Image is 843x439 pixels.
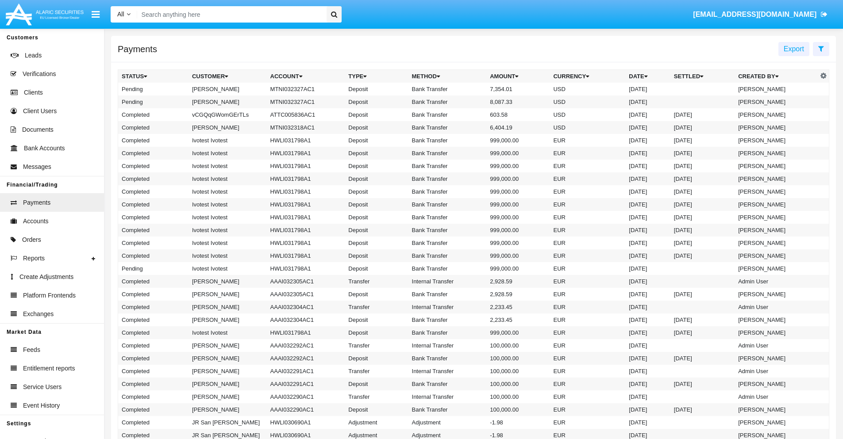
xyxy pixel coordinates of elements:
td: MTNI032318AC1 [267,121,345,134]
td: [DATE] [670,108,735,121]
td: HWLI031798A1 [267,172,345,185]
td: [PERSON_NAME] [735,185,818,198]
td: Admin User [735,275,818,288]
td: 6,404.19 [486,121,550,134]
span: Platform Frontends [23,291,76,300]
td: [DATE] [625,172,670,185]
td: [PERSON_NAME] [189,403,267,416]
td: [PERSON_NAME] [735,224,818,237]
th: Customer [189,70,267,83]
th: Status [118,70,189,83]
span: Event History [23,401,60,410]
td: [PERSON_NAME] [735,262,818,275]
td: Bank Transfer [408,121,487,134]
td: [PERSON_NAME] [735,172,818,185]
td: Completed [118,224,189,237]
td: [DATE] [625,134,670,147]
td: [PERSON_NAME] [735,403,818,416]
td: [PERSON_NAME] [735,108,818,121]
td: [PERSON_NAME] [735,211,818,224]
a: [EMAIL_ADDRESS][DOMAIN_NAME] [689,2,832,27]
td: USD [550,121,625,134]
td: EUR [550,352,625,365]
td: EUR [550,301,625,313]
td: [DATE] [670,237,735,249]
td: EUR [550,224,625,237]
span: Accounts [23,217,49,226]
td: [PERSON_NAME] [735,134,818,147]
td: MTNI032327AC1 [267,95,345,108]
td: [DATE] [625,288,670,301]
td: Internal Transfer [408,390,487,403]
td: Bank Transfer [408,108,487,121]
td: Bank Transfer [408,95,487,108]
td: Deposit [345,172,408,185]
td: [PERSON_NAME] [189,275,267,288]
td: HWLI031798A1 [267,160,345,172]
td: [DATE] [670,121,735,134]
td: [DATE] [670,160,735,172]
td: Deposit [345,185,408,198]
td: Completed [118,352,189,365]
td: Admin User [735,390,818,403]
td: Ivotest Ivotest [189,326,267,339]
td: [DATE] [625,160,670,172]
td: [PERSON_NAME] [735,313,818,326]
td: [DATE] [625,365,670,378]
td: Completed [118,121,189,134]
button: Export [778,42,809,56]
td: Bank Transfer [408,288,487,301]
td: 100,000.00 [486,390,550,403]
td: [DATE] [625,352,670,365]
td: ATTC005836AC1 [267,108,345,121]
td: Deposit [345,108,408,121]
td: Bank Transfer [408,403,487,416]
span: Entitlement reports [23,364,75,373]
td: [PERSON_NAME] [189,83,267,95]
td: AAAI032304AC1 [267,301,345,313]
span: Payments [23,198,50,207]
td: Ivotest Ivotest [189,198,267,211]
td: EUR [550,403,625,416]
td: [DATE] [625,83,670,95]
td: Deposit [345,352,408,365]
td: Bank Transfer [408,326,487,339]
td: 100,000.00 [486,352,550,365]
td: AAAI032292AC1 [267,352,345,365]
td: Deposit [345,134,408,147]
td: Transfer [345,301,408,313]
td: Pending [118,262,189,275]
td: [PERSON_NAME] [735,378,818,390]
td: 603.58 [486,108,550,121]
span: Export [784,45,804,53]
td: [PERSON_NAME] [735,83,818,95]
th: Currency [550,70,625,83]
td: EUR [550,237,625,249]
td: [DATE] [625,390,670,403]
td: EUR [550,365,625,378]
td: Deposit [345,262,408,275]
td: 2,233.45 [486,313,550,326]
td: [DATE] [670,147,735,160]
td: [DATE] [670,134,735,147]
td: [DATE] [625,313,670,326]
td: 2,928.59 [486,288,550,301]
img: Logo image [4,1,85,27]
td: 999,000.00 [486,211,550,224]
h5: Payments [118,46,157,53]
td: Deposit [345,403,408,416]
td: Admin User [735,365,818,378]
td: AAAI032305AC1 [267,275,345,288]
td: Completed [118,275,189,288]
td: [PERSON_NAME] [189,352,267,365]
td: JR San [PERSON_NAME] [189,416,267,429]
td: Completed [118,313,189,326]
td: 100,000.00 [486,365,550,378]
td: Deposit [345,211,408,224]
td: AAAI032290AC1 [267,390,345,403]
td: Completed [118,172,189,185]
td: [DATE] [625,147,670,160]
td: [DATE] [625,185,670,198]
td: 999,000.00 [486,326,550,339]
td: EUR [550,211,625,224]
